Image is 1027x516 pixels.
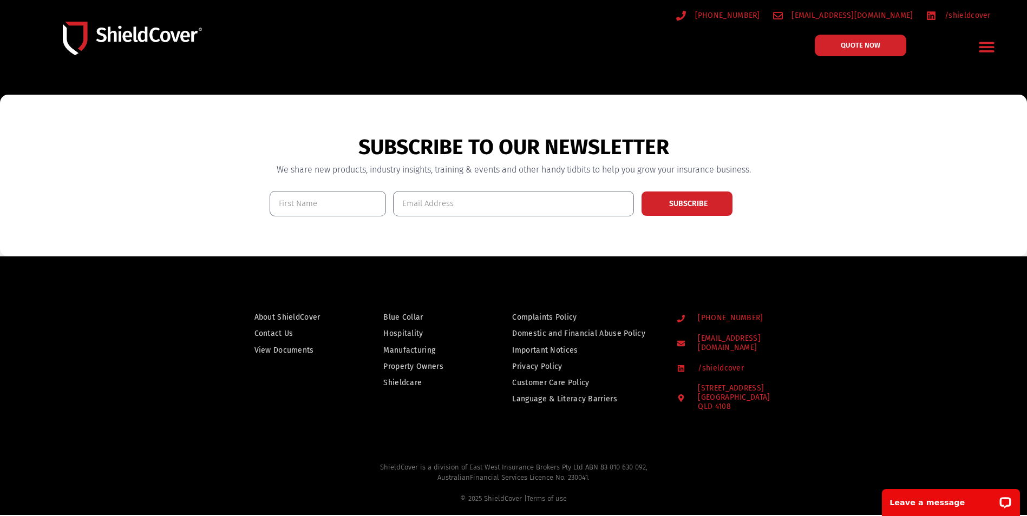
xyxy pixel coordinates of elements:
[383,310,423,324] span: Blue Collar
[695,314,763,323] span: [PHONE_NUMBER]
[254,310,337,324] a: About ShieldCover
[19,472,1008,504] div: Australian
[676,9,760,22] a: [PHONE_NUMBER]
[512,310,577,324] span: Complaints Policy
[512,343,578,357] span: Important Notices
[383,327,466,340] a: Hospitality
[512,376,589,389] span: Customer Care Policy
[773,9,913,22] a: [EMAIL_ADDRESS][DOMAIN_NAME]
[789,9,913,22] span: [EMAIL_ADDRESS][DOMAIN_NAME]
[19,493,1008,504] div: © 2025 ShieldCover |
[512,360,562,373] span: Privacy Policy
[512,392,656,406] a: Language & Literacy Barriers
[692,9,760,22] span: [PHONE_NUMBER]
[512,376,656,389] a: Customer Care Policy
[677,364,810,373] a: /shieldcover
[512,360,656,373] a: Privacy Policy
[383,376,466,389] a: Shieldcare
[641,191,733,216] button: SUBSCRIBE
[270,191,387,216] input: First Name
[19,462,1008,504] h2: ShieldCover is a division of East West Insurance Brokers Pty Ltd ABN 83 010 630 092,
[254,327,293,340] span: Contact Us
[63,22,202,56] img: Shield-Cover-Underwriting-Australia-logo-full
[512,392,617,406] span: Language & Literacy Barriers
[974,34,999,59] div: Menu Toggle
[841,42,880,49] span: QUOTE NOW
[254,343,337,357] a: View Documents
[875,482,1027,516] iframe: LiveChat chat widget
[677,314,810,323] a: [PHONE_NUMBER]
[698,402,770,412] div: QLD 4108
[383,310,466,324] a: Blue Collar
[512,327,645,340] span: Domestic and Financial Abuse Policy
[254,327,337,340] a: Contact Us
[677,334,810,353] a: [EMAIL_ADDRESS][DOMAIN_NAME]
[527,494,567,502] a: Terms of use
[695,384,770,411] span: [STREET_ADDRESS]
[698,393,770,412] div: [GEOGRAPHIC_DATA]
[695,364,744,373] span: /shieldcover
[470,473,590,481] span: Financial Services Licence No. 230041.
[512,310,656,324] a: Complaints Policy
[254,343,314,357] span: View Documents
[393,191,634,216] input: Email Address
[815,35,906,56] a: QUOTE NOW
[383,376,422,389] span: Shieldcare
[270,135,758,160] h2: SUBSCRIBE TO OUR NEWSLETTER
[383,360,466,373] a: Property Owners
[270,166,758,174] h3: We share new products, industry insights, training & events and other handy tidbits to help you g...
[383,360,443,373] span: Property Owners
[512,343,656,357] a: Important Notices
[669,200,708,208] span: SUBSCRIBE
[926,9,991,22] a: /shieldcover
[695,334,809,353] span: [EMAIL_ADDRESS][DOMAIN_NAME]
[512,327,656,340] a: Domestic and Financial Abuse Policy
[383,327,423,340] span: Hospitality
[942,9,991,22] span: /shieldcover
[254,310,320,324] span: About ShieldCover
[383,343,466,357] a: Manufacturing
[383,343,435,357] span: Manufacturing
